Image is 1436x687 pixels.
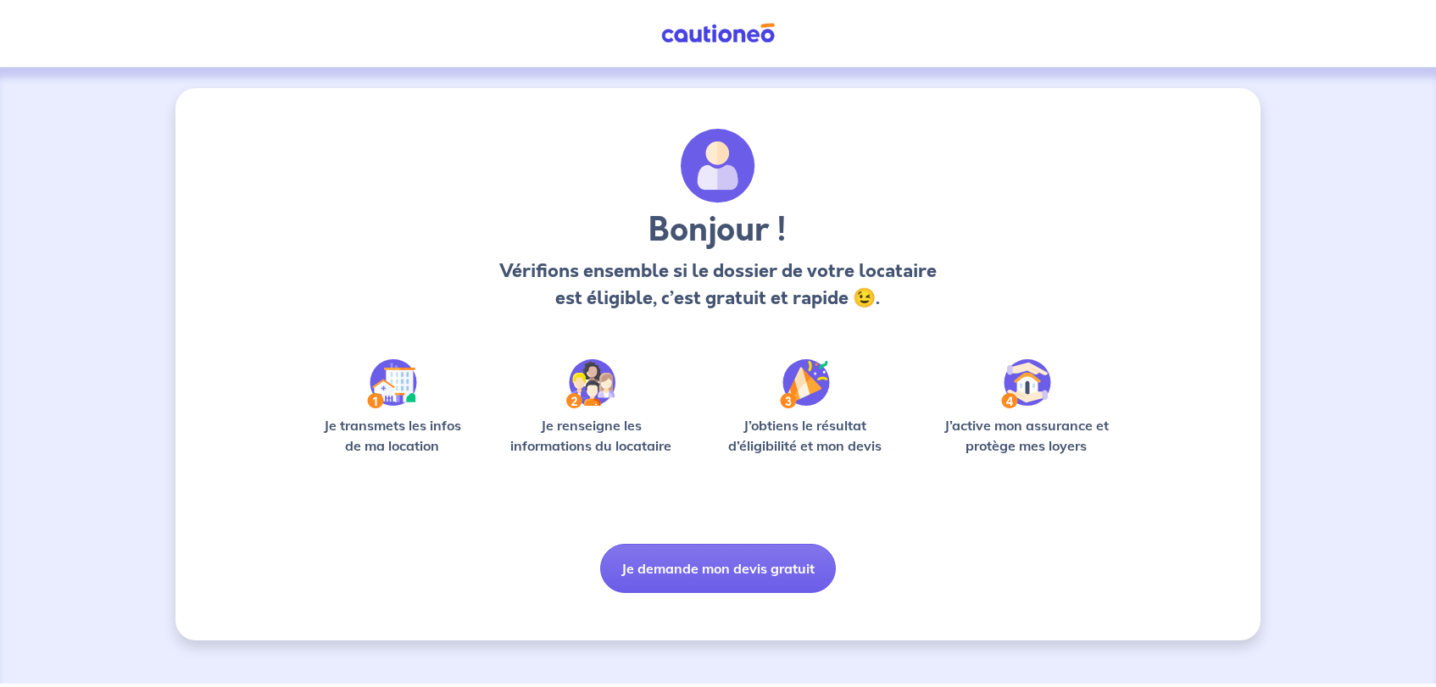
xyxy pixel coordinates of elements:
[600,544,836,593] button: Je demande mon devis gratuit
[654,23,782,44] img: Cautioneo
[367,359,417,408] img: /static/90a569abe86eec82015bcaae536bd8e6/Step-1.svg
[494,258,941,312] p: Vérifions ensemble si le dossier de votre locataire est éligible, c’est gratuit et rapide 😉.
[311,415,473,456] p: Je transmets les infos de ma location
[1001,359,1051,408] img: /static/bfff1cf634d835d9112899e6a3df1a5d/Step-4.svg
[494,210,941,251] h3: Bonjour !
[681,129,755,203] img: archivate
[927,415,1125,456] p: J’active mon assurance et protège mes loyers
[710,415,901,456] p: J’obtiens le résultat d’éligibilité et mon devis
[566,359,615,408] img: /static/c0a346edaed446bb123850d2d04ad552/Step-2.svg
[780,359,830,408] img: /static/f3e743aab9439237c3e2196e4328bba9/Step-3.svg
[500,415,682,456] p: Je renseigne les informations du locataire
